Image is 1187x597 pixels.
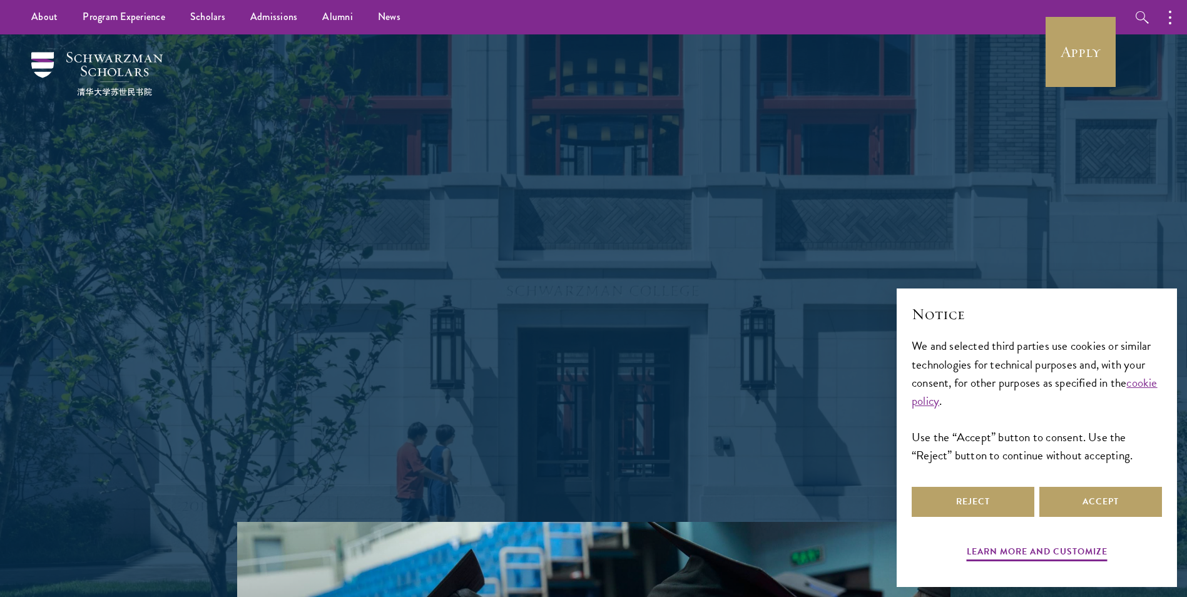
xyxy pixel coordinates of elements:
button: Accept [1039,487,1162,517]
button: Learn more and customize [967,544,1108,563]
a: Apply [1046,17,1116,87]
img: Schwarzman Scholars [31,52,163,96]
a: cookie policy [912,374,1158,410]
div: We and selected third parties use cookies or similar technologies for technical purposes and, wit... [912,337,1162,464]
button: Reject [912,487,1034,517]
h2: Notice [912,304,1162,325]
